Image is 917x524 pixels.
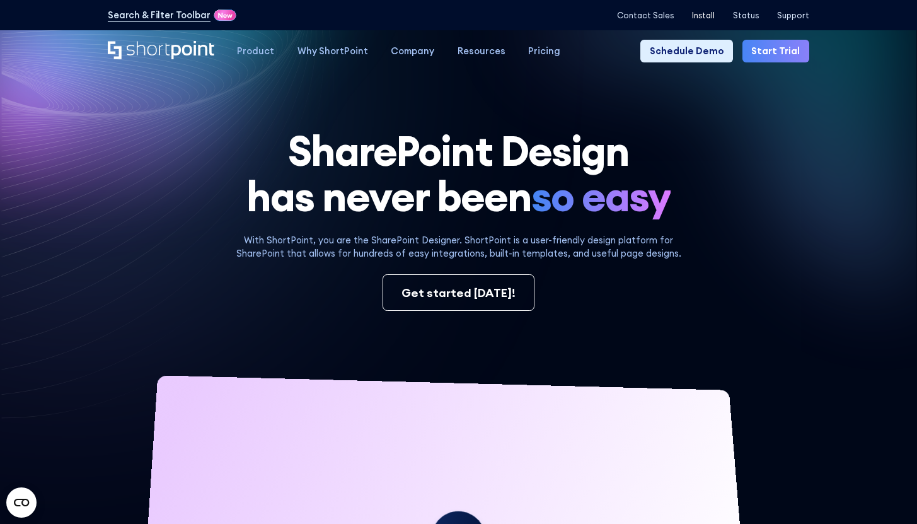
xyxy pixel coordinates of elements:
[6,487,37,518] button: Open CMP widget
[391,44,434,58] div: Company
[108,129,809,219] h1: SharePoint Design has never been
[617,11,674,20] a: Contact Sales
[640,40,733,62] a: Schedule Demo
[531,174,671,219] span: so easy
[237,44,274,58] div: Product
[383,274,534,311] a: Get started [DATE]!
[286,40,379,62] a: Why ShortPoint
[446,40,516,62] a: Resources
[517,40,572,62] a: Pricing
[379,40,446,62] a: Company
[108,41,214,61] a: Home
[458,44,505,58] div: Resources
[690,378,917,524] iframe: Chat Widget
[528,44,560,58] div: Pricing
[742,40,809,62] a: Start Trial
[226,40,285,62] a: Product
[108,8,211,22] a: Search & Filter Toolbar
[401,284,516,301] div: Get started [DATE]!
[692,11,715,20] a: Install
[733,11,759,20] a: Status
[226,233,691,261] p: With ShortPoint, you are the SharePoint Designer. ShortPoint is a user-friendly design platform f...
[297,44,368,58] div: Why ShortPoint
[777,11,809,20] a: Support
